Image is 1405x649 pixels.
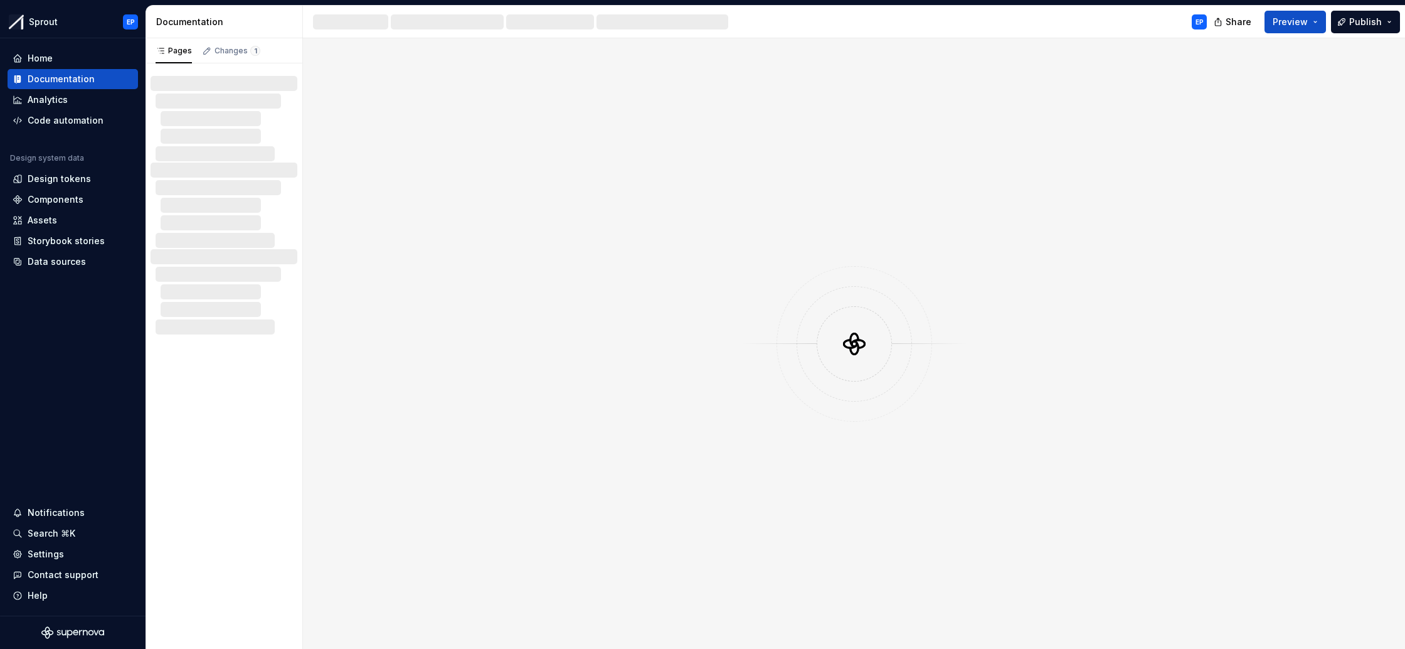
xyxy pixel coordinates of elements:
a: Code automation [8,110,138,131]
button: Help [8,586,138,606]
div: Contact support [28,569,98,581]
span: Share [1226,16,1251,28]
div: Sprout [29,16,58,28]
a: Settings [8,544,138,564]
a: Components [8,190,138,210]
button: Publish [1331,11,1400,33]
button: Preview [1264,11,1326,33]
a: Home [8,48,138,68]
div: Code automation [28,114,103,127]
div: Components [28,193,83,206]
a: Storybook stories [8,231,138,251]
div: Documentation [28,73,95,85]
div: Search ⌘K [28,527,75,540]
div: Design tokens [28,173,91,185]
svg: Supernova Logo [41,626,104,639]
button: Share [1207,11,1259,33]
div: Assets [28,214,57,227]
button: Search ⌘K [8,523,138,544]
span: 1 [250,46,260,56]
div: Home [28,52,53,65]
a: Design tokens [8,169,138,189]
div: EP [1196,17,1204,27]
button: Contact support [8,565,138,585]
div: Analytics [28,94,68,106]
div: Notifications [28,507,85,519]
a: Data sources [8,252,138,272]
a: Analytics [8,90,138,110]
div: Help [28,589,48,602]
div: EP [127,17,135,27]
div: Design system data [10,153,84,163]
div: Data sources [28,255,86,268]
button: Notifications [8,503,138,523]
span: Publish [1349,16,1382,28]
span: Preview [1273,16,1308,28]
div: Storybook stories [28,235,105,247]
img: b6c2a6ff-03c2-4811-897b-2ef07e5e0e51.png [9,14,24,29]
a: Documentation [8,69,138,89]
div: Documentation [156,16,297,28]
a: Assets [8,210,138,230]
div: Changes [215,46,260,56]
div: Pages [156,46,192,56]
div: Settings [28,548,64,560]
button: SproutEP [3,8,143,35]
